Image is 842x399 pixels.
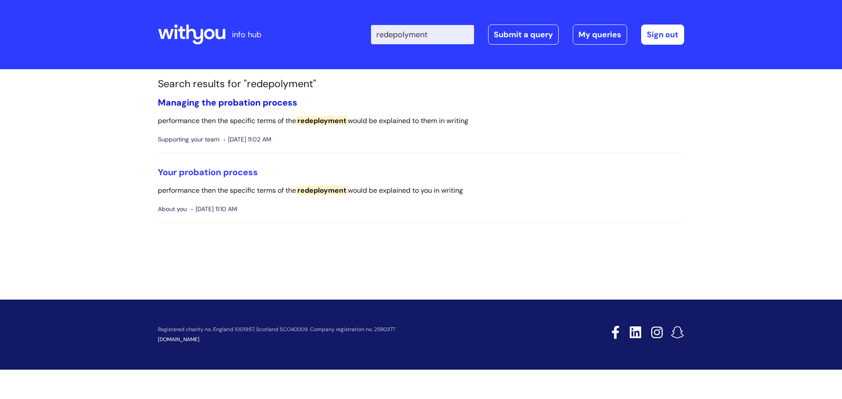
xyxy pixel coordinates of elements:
[158,184,684,197] p: performance then the specific terms of the would be explained to you in writing
[232,28,261,42] p: info hub
[296,186,348,195] span: redeployment
[158,166,258,178] a: Your probation process
[641,25,684,45] a: Sign out
[158,204,187,215] span: About you
[488,25,559,45] a: Submit a query
[158,115,684,127] p: performance then the specific terms of the would be explained to them in writing
[224,134,271,145] span: [DATE] 11:02 AM
[158,134,219,145] span: Supporting your team
[573,25,627,45] a: My queries
[158,78,684,90] h1: Search results for "redepolyment"
[371,25,474,44] input: Search
[371,25,684,45] div: | -
[158,327,549,332] p: Registered charity no. England 1001957, Scotland SCO40009. Company registration no. 2580377
[158,336,200,343] a: [DOMAIN_NAME]
[296,116,348,125] span: redeployment
[191,204,237,215] span: [DATE] 11:10 AM
[158,97,297,108] a: Managing the probation process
